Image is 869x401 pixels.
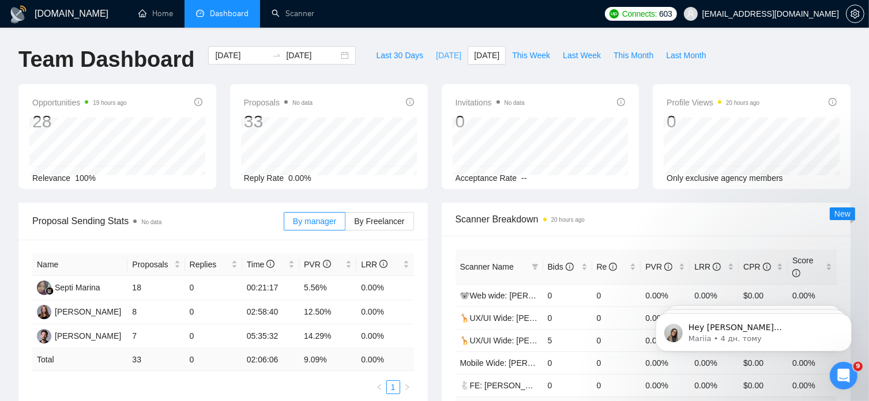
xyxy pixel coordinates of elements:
[196,9,204,17] span: dashboard
[292,100,313,106] span: No data
[32,349,127,371] td: Total
[37,329,51,343] img: RV
[141,219,161,225] span: No data
[272,9,314,18] a: searchScanner
[242,300,299,324] td: 02:58:40
[32,111,127,133] div: 28
[244,96,313,109] span: Proposals
[387,381,400,394] a: 1
[460,262,514,271] span: Scanner Name
[190,258,229,271] span: Replies
[543,284,592,307] td: 0
[400,380,414,394] li: Next Page
[532,263,539,270] span: filter
[529,258,541,275] span: filter
[32,254,127,276] th: Name
[694,262,721,271] span: LRR
[847,9,864,18] span: setting
[792,269,800,277] span: info-circle
[638,289,869,370] iframe: Intercom notifications повідомлення
[830,362,857,389] iframe: Intercom live chat
[617,98,625,106] span: info-circle
[247,260,274,269] span: Time
[456,212,837,226] span: Scanner Breakdown
[548,262,574,271] span: Bids
[846,9,864,18] a: setting
[690,374,739,396] td: 0.00%
[506,46,556,65] button: This Week
[563,49,601,62] span: Last Week
[242,276,299,300] td: 00:21:17
[460,336,627,345] a: 🦒UX/UI Wide: [PERSON_NAME] 03/07 quest
[244,173,284,183] span: Reply Rate
[185,324,242,349] td: 0
[304,260,331,269] span: PVR
[607,46,660,65] button: This Month
[55,330,121,342] div: [PERSON_NAME]
[543,307,592,329] td: 0
[55,281,100,294] div: Septi Marina
[834,209,851,218] span: New
[739,284,788,307] td: $0.00
[361,260,388,269] span: LRR
[792,256,814,278] span: Score
[356,324,413,349] td: 0.00%
[592,284,641,307] td: 0
[127,324,185,349] td: 7
[9,5,28,24] img: logo
[244,111,313,133] div: 33
[743,262,770,271] span: CPR
[299,300,356,324] td: 12.50%
[299,276,356,300] td: 5.56%
[853,362,863,371] span: 9
[18,46,194,73] h1: Team Dashboard
[788,374,837,396] td: 0.00%
[127,276,185,300] td: 18
[592,351,641,374] td: 0
[645,262,672,271] span: PVR
[610,9,619,18] img: upwork-logo.png
[660,46,712,65] button: Last Month
[356,349,413,371] td: 0.00 %
[323,260,331,268] span: info-circle
[543,374,592,396] td: 0
[127,254,185,276] th: Proposals
[846,5,864,23] button: setting
[194,98,202,106] span: info-circle
[667,111,759,133] div: 0
[667,96,759,109] span: Profile Views
[215,49,268,62] input: Start date
[266,260,274,268] span: info-circle
[185,276,242,300] td: 0
[609,263,617,271] span: info-circle
[543,351,592,374] td: 0
[127,300,185,324] td: 8
[376,384,383,391] span: left
[664,263,672,271] span: info-circle
[354,217,404,226] span: By Freelancer
[829,98,837,106] span: info-circle
[456,96,525,109] span: Invitations
[713,263,721,271] span: info-circle
[687,10,695,18] span: user
[592,374,641,396] td: 0
[436,49,461,62] span: [DATE]
[641,374,690,396] td: 0.00%
[456,173,517,183] span: Acceptance Rate
[788,284,837,307] td: 0.00%
[667,173,783,183] span: Only exclusive agency members
[641,284,690,307] td: 0.00%
[543,329,592,351] td: 5
[37,307,121,316] a: TB[PERSON_NAME]
[474,49,499,62] span: [DATE]
[288,173,311,183] span: 0.00%
[592,329,641,351] td: 0
[185,254,242,276] th: Replies
[242,324,299,349] td: 05:35:32
[460,291,704,300] a: 🐨Web wide: [PERSON_NAME] 03/07 old але перест на веб проф
[614,49,653,62] span: This Month
[763,263,771,271] span: info-circle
